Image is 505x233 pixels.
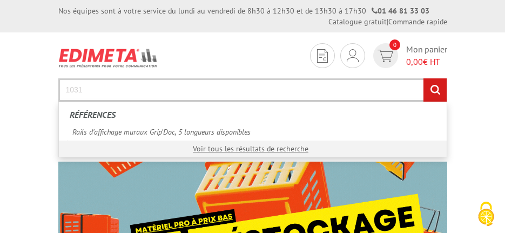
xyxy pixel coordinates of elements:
[67,124,439,140] a: Rails d'affichage muraux Grip'Doc, 5 longueurs disponibles
[406,43,447,68] span: Mon panier
[423,78,447,102] input: rechercher
[347,49,359,62] img: devis rapide
[317,49,328,63] img: devis rapide
[378,50,393,62] img: devis rapide
[58,102,447,157] div: Rechercher un produit ou une référence...
[406,56,447,68] span: € HT
[70,109,116,120] span: Références
[58,43,158,72] img: Présentoir, panneau, stand - Edimeta - PLV, affichage, mobilier bureau, entreprise
[473,201,500,228] img: Cookies (fenêtre modale)
[193,144,308,154] a: Voir tous les résultats de recherche
[328,17,387,26] a: Catalogue gratuit
[389,39,400,50] span: 0
[372,6,429,16] strong: 01 46 81 33 03
[388,17,447,26] a: Commande rapide
[467,196,505,233] button: Cookies (fenêtre modale)
[371,43,447,68] a: devis rapide 0 Mon panier 0,00€ HT
[328,16,447,27] div: |
[406,56,423,67] span: 0,00
[58,5,429,16] div: Nos équipes sont à votre service du lundi au vendredi de 8h30 à 12h30 et de 13h30 à 17h30
[58,78,447,102] input: Rechercher un produit ou une référence...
